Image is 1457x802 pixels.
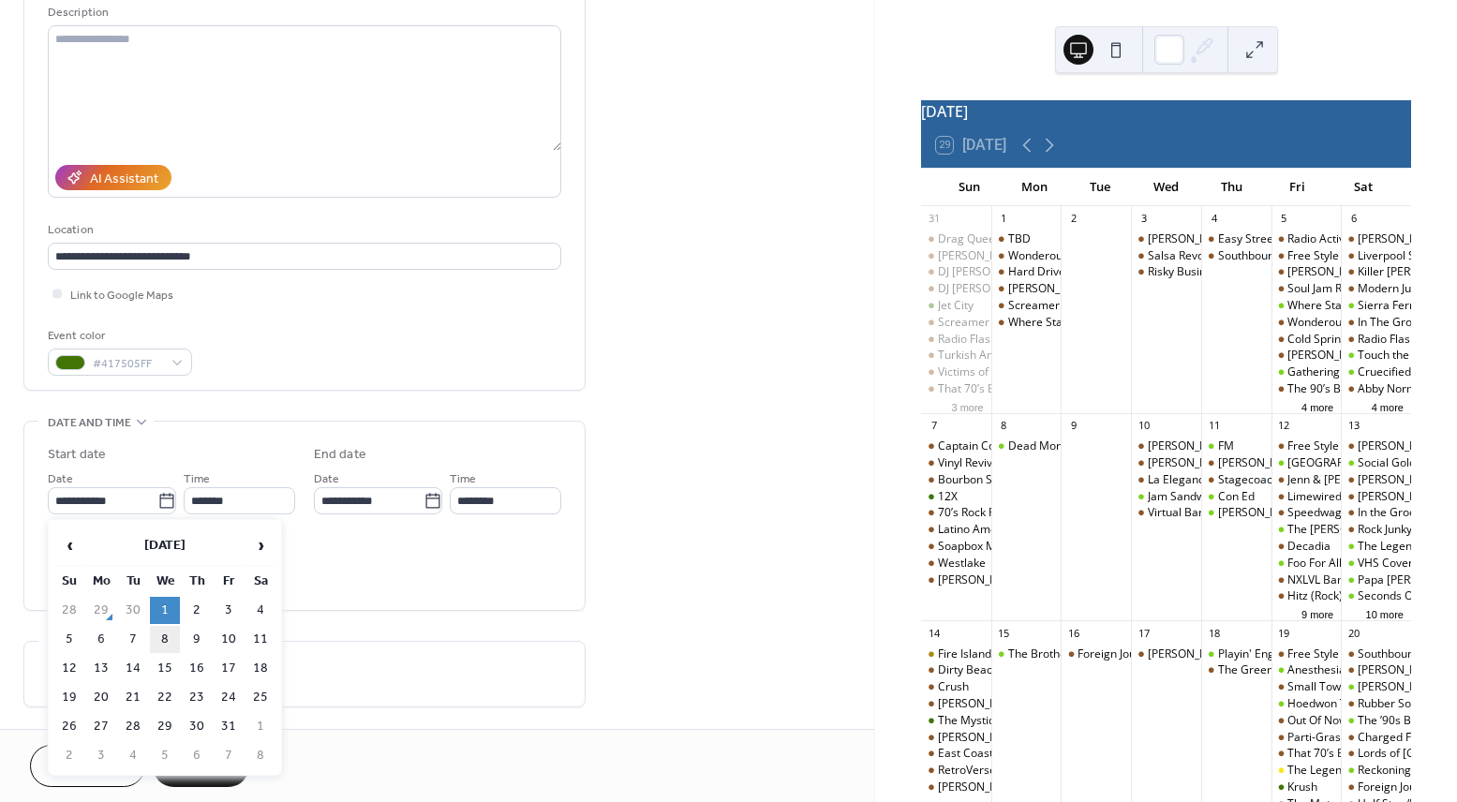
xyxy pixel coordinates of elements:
div: 70’s Rock Parade [938,505,1026,521]
td: 6 [86,626,116,653]
div: Liverpool Schuffle (Beatles) [1341,248,1411,264]
button: AI Assistant [55,165,171,190]
div: Anesthesia/War Pigs [1287,662,1395,678]
span: Save [186,758,216,778]
td: 3 [86,742,116,769]
span: Date [48,469,73,489]
div: Fire Island Lighthouse 200th Anniversary Celebration/Just Sixties [921,646,991,662]
td: 9 [182,626,212,653]
div: 18 [1207,626,1221,640]
div: Free Style Disco with DJ Jeff Nec [1271,248,1342,264]
div: Soul Jam Revue [1271,281,1342,297]
div: Social Gold [1358,455,1416,471]
td: 2 [54,742,84,769]
div: 12X [921,489,991,505]
td: 5 [54,626,84,653]
td: 16 [182,655,212,682]
div: DJ Jeff [921,281,991,297]
div: Foreign Journey [1078,646,1159,662]
th: Fr [214,568,244,595]
div: Sat [1331,169,1396,206]
div: Con Ed [1201,489,1271,505]
div: 31 [927,212,941,226]
div: Dirty Beaches [938,662,1011,678]
div: The Mystic [921,713,991,729]
div: Dead Mondays Featuring MK - Ultra [991,438,1062,454]
div: La Elegancia De La Salsa [1148,472,1277,488]
div: [PERSON_NAME] [1358,489,1446,505]
div: Bob Damato [1131,231,1201,247]
div: TBD [1008,231,1031,247]
div: Soapbox Messiah [938,539,1030,555]
div: Social Gold [1341,455,1411,471]
td: 23 [182,684,212,711]
div: Captain Cool Band (AKA Jimmy Kenny & The Pirate Beach Band) [921,438,991,454]
div: [PERSON_NAME] [1358,438,1446,454]
div: Abby Normal (Classic/Modern Rock) [1341,381,1411,397]
div: DJ Theo [1341,438,1411,454]
div: Joe Rock and the All Stars [991,281,1062,297]
td: 30 [182,713,212,740]
div: Easy Street [1218,231,1277,247]
div: Crush [921,679,991,695]
button: 4 more [1364,398,1411,414]
div: 12X [938,489,958,505]
span: › [246,527,275,564]
span: Link to Google Maps [70,286,173,305]
td: 5 [150,742,180,769]
button: 9 more [1294,605,1341,621]
div: VHS Cover Band [1341,556,1411,572]
div: Hard Drive [991,264,1062,280]
div: Small Town Gig [1287,679,1368,695]
div: Hoedwon Throwdown/Town & Country/Starting Over/Overhau; [1271,696,1342,712]
div: [PERSON_NAME] (Steel Drums) [1148,438,1311,454]
div: Radio Flashback [921,332,991,348]
td: 4 [245,597,275,624]
td: 7 [118,626,148,653]
th: Mo [86,568,116,595]
div: AI Assistant [90,170,158,189]
div: FM [1218,438,1234,454]
div: Eddie Trap Band/Disco Unlimited [1341,231,1411,247]
div: VHS Cover Band [1358,556,1443,572]
td: 29 [150,713,180,740]
div: Jackie & The Rippers [1271,264,1342,280]
div: Tommy Sullivan [1131,455,1201,471]
div: The 90’s Band [1271,381,1342,397]
div: Jenn & Jeff [1271,472,1342,488]
th: Tu [118,568,148,595]
div: East Coast [1271,455,1342,471]
div: Mon [1002,169,1067,206]
div: 8 [997,419,1011,433]
div: 2 [1066,212,1080,226]
div: Papa Roach & Rise Against: Rise of the Roach Tour [1341,572,1411,588]
span: ‹ [55,527,83,564]
div: Decadia [1271,539,1342,555]
div: [PERSON_NAME] Band [1148,646,1266,662]
div: [PERSON_NAME] [1148,231,1236,247]
div: Sierra Ferrell Shoot For The Moon Tour [1341,298,1411,314]
div: 10 [1137,419,1151,433]
div: 1 [997,212,1011,226]
div: 13 [1346,419,1360,433]
span: Date and time [48,413,131,433]
td: 18 [245,655,275,682]
div: Latino American Night [938,522,1054,538]
div: 12 [1277,419,1291,433]
div: 20 [1346,626,1360,640]
div: Where Stars Collide [1008,315,1111,331]
div: Sun [936,169,1002,206]
div: Jam Sandwich [1148,489,1220,505]
button: 4 more [1294,398,1341,414]
div: Radio Flashback [1358,332,1441,348]
div: Ricardo (Steel Drums) [1131,438,1201,454]
div: Danny Kean [1341,489,1411,505]
td: 4 [118,742,148,769]
div: Where Stars Collide [991,315,1062,331]
th: [DATE] [86,526,244,566]
div: Playin' English [1218,646,1292,662]
td: 10 [214,626,244,653]
div: That 70’s Band [921,381,991,397]
div: 3 [1137,212,1151,226]
div: Rock Junky [1341,522,1411,538]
